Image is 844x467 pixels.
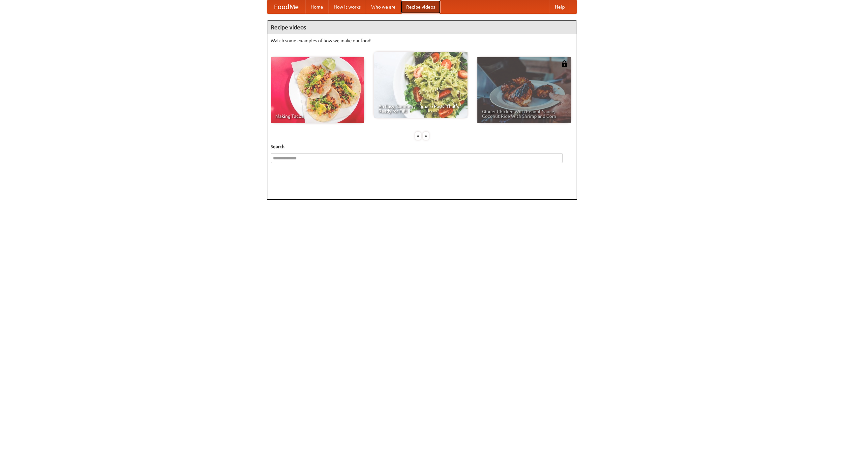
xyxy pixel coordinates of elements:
a: Recipe videos [401,0,440,14]
a: Home [305,0,328,14]
a: Help [550,0,570,14]
h5: Search [271,143,573,150]
a: An Easy, Summery Tomato Pasta That's Ready for Fall [374,52,467,118]
span: An Easy, Summery Tomato Pasta That's Ready for Fall [378,104,463,113]
a: FoodMe [267,0,305,14]
span: Making Tacos [275,114,360,118]
h4: Recipe videos [267,21,577,34]
a: Who we are [366,0,401,14]
div: » [423,132,429,140]
img: 483408.png [561,60,568,67]
a: Making Tacos [271,57,364,123]
div: « [415,132,421,140]
p: Watch some examples of how we make our food! [271,37,573,44]
a: How it works [328,0,366,14]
